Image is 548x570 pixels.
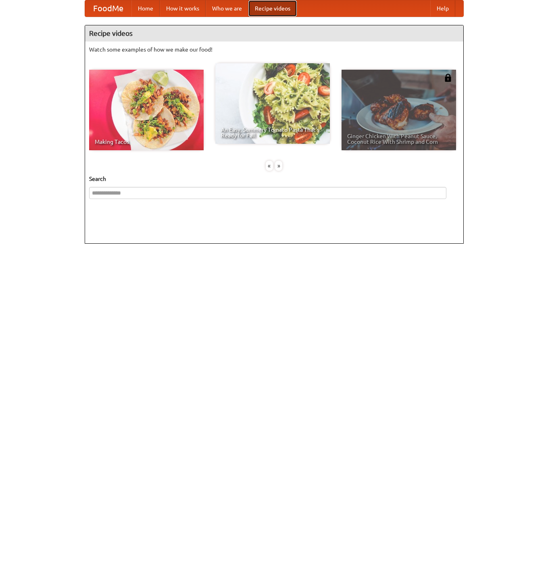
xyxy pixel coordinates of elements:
a: Help [430,0,455,17]
div: « [266,161,273,171]
a: FoodMe [85,0,131,17]
a: An Easy, Summery Tomato Pasta That's Ready for Fall [215,63,330,144]
a: How it works [160,0,206,17]
a: Home [131,0,160,17]
a: Making Tacos [89,70,204,150]
a: Who we are [206,0,248,17]
div: » [275,161,282,171]
h4: Recipe videos [85,25,463,41]
span: Making Tacos [95,139,198,145]
a: Recipe videos [248,0,297,17]
h5: Search [89,175,459,183]
img: 483408.png [444,74,452,82]
p: Watch some examples of how we make our food! [89,46,459,54]
span: An Easy, Summery Tomato Pasta That's Ready for Fall [221,127,324,138]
